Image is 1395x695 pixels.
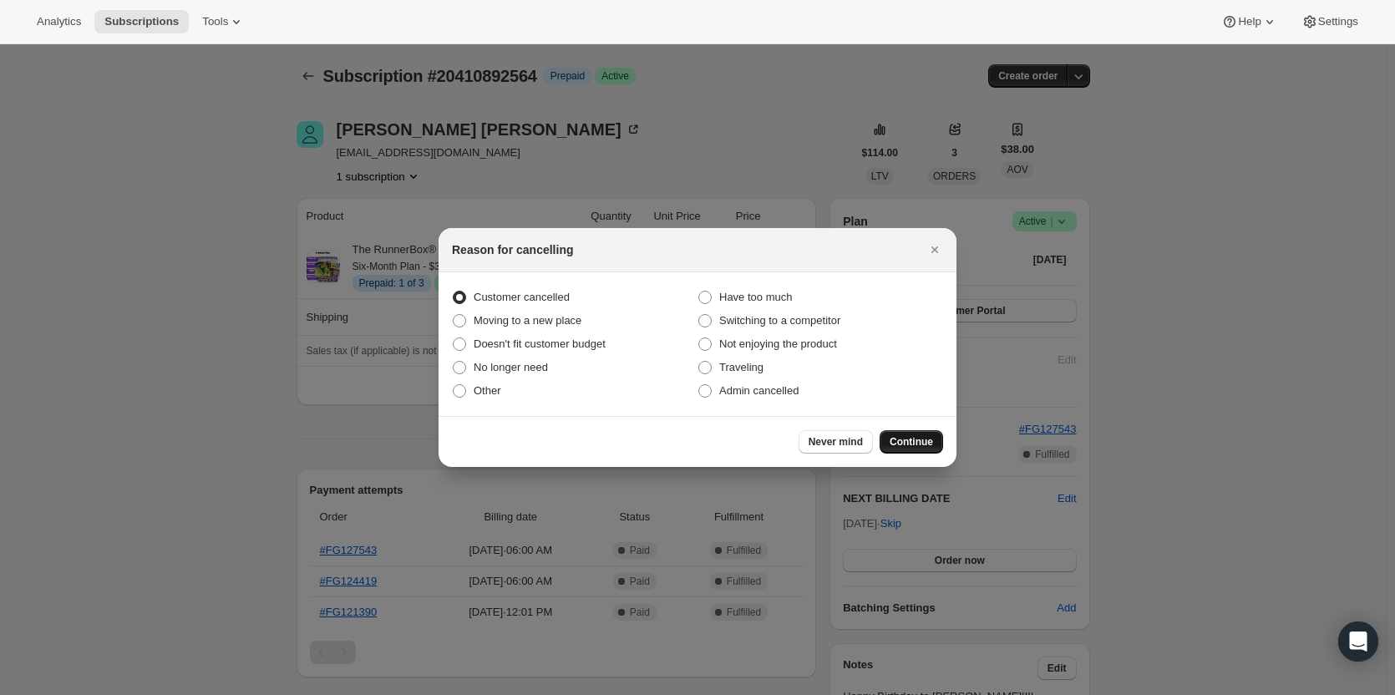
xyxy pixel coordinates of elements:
[809,435,863,449] span: Never mind
[923,238,946,261] button: Close
[474,337,606,350] span: Doesn't fit customer budget
[1338,621,1378,662] div: Open Intercom Messenger
[94,10,189,33] button: Subscriptions
[474,361,548,373] span: No longer need
[27,10,91,33] button: Analytics
[1238,15,1261,28] span: Help
[890,435,933,449] span: Continue
[1318,15,1358,28] span: Settings
[719,337,837,350] span: Not enjoying the product
[104,15,179,28] span: Subscriptions
[474,314,581,327] span: Moving to a new place
[202,15,228,28] span: Tools
[880,430,943,454] button: Continue
[719,314,840,327] span: Switching to a competitor
[452,241,573,258] h2: Reason for cancelling
[799,430,873,454] button: Never mind
[474,384,501,397] span: Other
[474,291,570,303] span: Customer cancelled
[719,291,792,303] span: Have too much
[37,15,81,28] span: Analytics
[719,361,763,373] span: Traveling
[1291,10,1368,33] button: Settings
[719,384,799,397] span: Admin cancelled
[192,10,255,33] button: Tools
[1211,10,1287,33] button: Help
